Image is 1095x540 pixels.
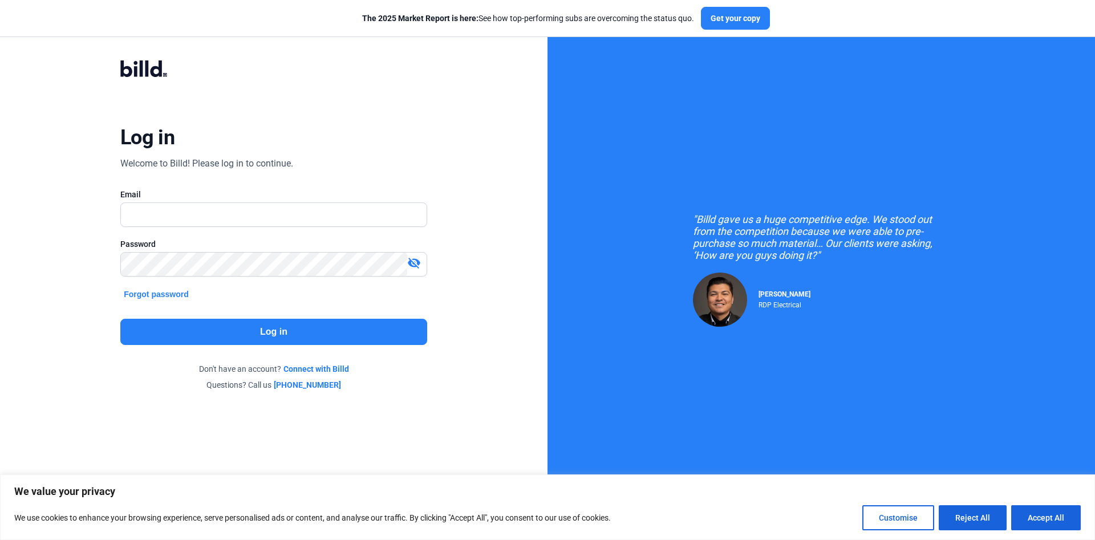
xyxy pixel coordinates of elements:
a: Connect with Billd [283,363,349,375]
a: [PHONE_NUMBER] [274,379,341,391]
p: We use cookies to enhance your browsing experience, serve personalised ads or content, and analys... [14,511,611,525]
span: [PERSON_NAME] [759,290,810,298]
img: Raul Pacheco [693,273,747,327]
button: Accept All [1011,505,1081,530]
div: Don't have an account? [120,363,427,375]
div: Password [120,238,427,250]
div: "Billd gave us a huge competitive edge. We stood out from the competition because we were able to... [693,213,950,261]
mat-icon: visibility_off [407,256,421,270]
div: Welcome to Billd! Please log in to continue. [120,157,293,170]
button: Get your copy [701,7,770,30]
span: The 2025 Market Report is here: [362,14,478,23]
div: Log in [120,125,175,150]
button: Forgot password [120,288,192,301]
p: We value your privacy [14,485,1081,498]
div: Questions? Call us [120,379,427,391]
div: RDP Electrical [759,298,810,309]
button: Log in [120,319,427,345]
button: Reject All [939,505,1007,530]
div: Email [120,189,427,200]
div: See how top-performing subs are overcoming the status quo. [362,13,694,24]
button: Customise [862,505,934,530]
